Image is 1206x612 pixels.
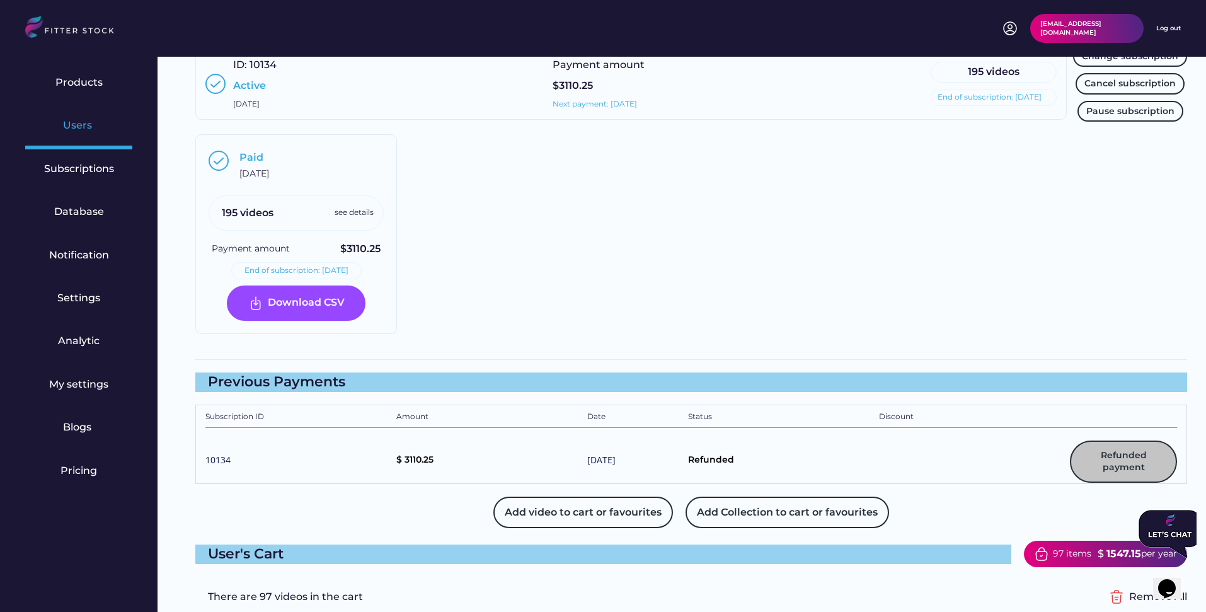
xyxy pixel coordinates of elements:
[553,99,637,110] div: Next payment: [DATE]
[49,378,108,391] div: My settings
[233,58,277,72] div: ID: 10134
[208,590,1104,604] div: There are 97 videos in the cart
[55,76,103,89] div: Products
[587,412,682,424] div: Date
[1106,548,1141,560] strong: 1547.15
[5,5,68,53] img: Chat attention grabber
[1153,562,1193,599] iframe: chat widget
[268,296,345,311] div: Download CSV
[879,412,1064,424] div: Discount
[1077,101,1183,122] button: Pause subscription
[1156,24,1181,33] div: Log out
[54,205,104,219] div: Database
[938,65,1050,79] div: 195 videos
[195,545,1011,564] div: User's Cart
[335,207,374,218] div: see details
[205,454,390,470] div: 10134
[212,243,290,255] div: Payment amount
[396,412,581,424] div: Amount
[58,334,100,348] div: Analytic
[688,454,873,470] div: Refunded
[1076,73,1185,95] button: Cancel subscription
[233,99,260,110] div: [DATE]
[553,58,647,72] div: Payment amount
[1034,546,1049,562] img: bag-tick-2.svg
[205,412,390,424] div: Subscription ID
[1070,441,1177,483] button: Refunded payment
[1104,584,1129,609] img: Group%201000002356%20%282%29.svg
[205,74,226,94] img: Group%201000002397.svg
[239,168,269,180] div: [DATE]
[60,464,97,478] div: Pricing
[587,454,682,470] div: [DATE]
[686,497,889,528] button: Add Collection to cart or favourites
[248,296,263,311] img: Frame%20%287%29.svg
[1053,548,1091,560] div: 97 items
[493,497,673,528] button: Add video to cart or favourites
[938,92,1042,103] div: End of subscription: [DATE]
[195,372,1187,392] div: Previous Payments
[1040,20,1134,37] div: [EMAIL_ADDRESS][DOMAIN_NAME]
[239,151,263,165] div: Paid
[688,412,873,424] div: Status
[553,79,593,93] div: $3110.25
[57,291,100,305] div: Settings
[340,242,381,256] div: $3110.25
[1002,21,1018,36] img: profile-circle.svg
[233,79,266,93] div: Active
[222,206,273,220] div: 195 videos
[49,248,109,262] div: Notification
[396,454,581,470] div: $ 3110.25
[1134,505,1197,563] iframe: chat widget
[63,420,95,434] div: Blogs
[1098,547,1104,561] div: $
[244,265,348,276] div: End of subscription: [DATE]
[209,151,229,171] img: Group%201000002397.svg
[63,118,95,132] div: Users
[44,162,114,176] div: Subscriptions
[1129,590,1187,604] div: Remove All
[25,16,125,42] img: LOGO.svg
